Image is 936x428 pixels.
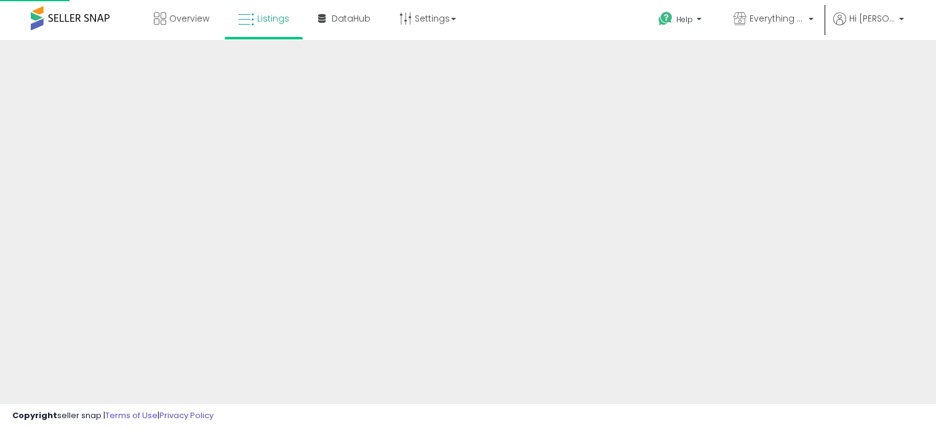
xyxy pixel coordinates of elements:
[750,12,805,25] span: Everything Under The Hut
[12,410,214,422] div: seller snap | |
[169,12,209,25] span: Overview
[833,12,904,40] a: Hi [PERSON_NAME]
[649,2,714,40] a: Help
[332,12,370,25] span: DataHub
[676,14,693,25] span: Help
[105,410,158,421] a: Terms of Use
[12,410,57,421] strong: Copyright
[159,410,214,421] a: Privacy Policy
[658,11,673,26] i: Get Help
[849,12,895,25] span: Hi [PERSON_NAME]
[257,12,289,25] span: Listings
